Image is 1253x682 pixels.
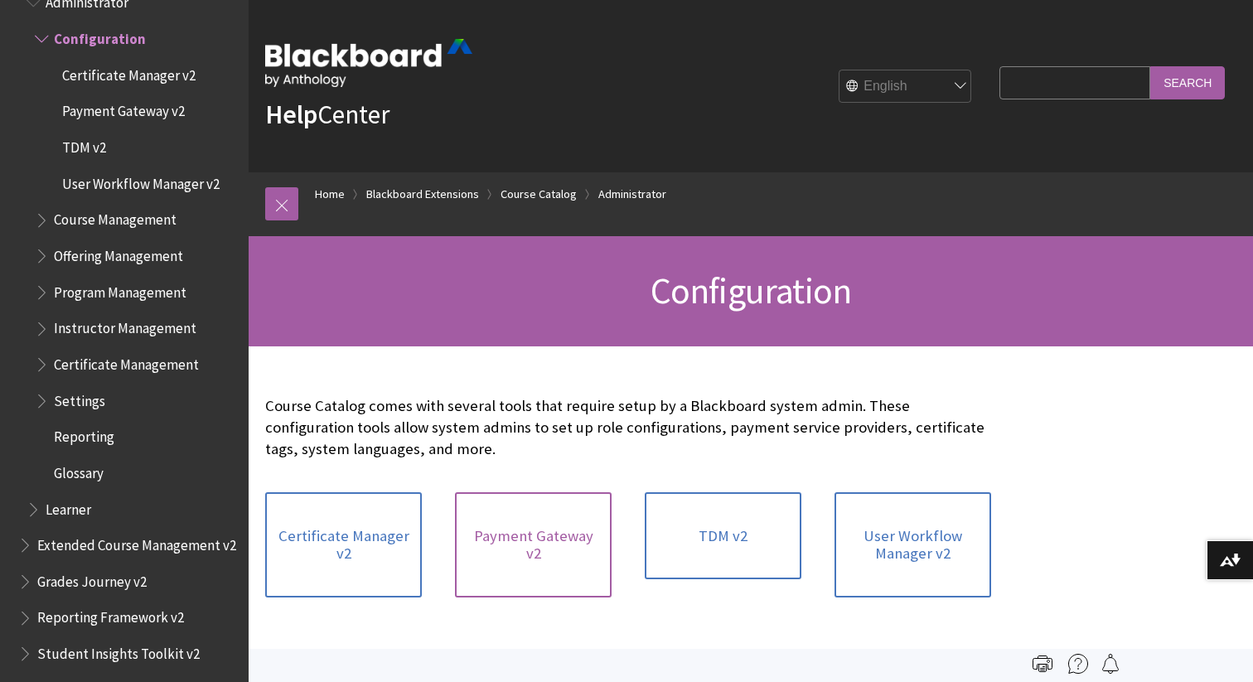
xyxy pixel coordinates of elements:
[265,98,389,131] a: HelpCenter
[835,492,991,597] a: User Workflow Manager v2
[37,640,200,662] span: Student Insights Toolkit v2
[54,387,105,409] span: Settings
[265,39,472,87] img: Blackboard by Anthology
[315,184,345,205] a: Home
[501,184,577,205] a: Course Catalog
[54,242,183,264] span: Offering Management
[37,604,184,626] span: Reporting Framework v2
[839,70,972,104] select: Site Language Selector
[37,568,147,590] span: Grades Journey v2
[46,496,91,518] span: Learner
[37,531,236,554] span: Extended Course Management v2
[1068,654,1088,674] img: More help
[54,459,104,481] span: Glossary
[265,492,422,597] a: Certificate Manager v2
[651,268,852,313] span: Configuration
[54,206,177,229] span: Course Management
[62,98,185,120] span: Payment Gateway v2
[54,351,199,373] span: Certificate Management
[54,315,196,337] span: Instructor Management
[1150,66,1225,99] input: Search
[598,184,666,205] a: Administrator
[1033,654,1052,674] img: Print
[366,184,479,205] a: Blackboard Extensions
[265,395,991,461] p: Course Catalog comes with several tools that require setup by a Blackboard system admin. These co...
[1101,654,1120,674] img: Follow this page
[455,492,612,597] a: Payment Gateway v2
[54,278,186,301] span: Program Management
[62,133,106,156] span: TDM v2
[265,98,317,131] strong: Help
[645,492,801,580] a: TDM v2
[54,25,146,47] span: Configuration
[62,61,196,84] span: Certificate Manager v2
[54,423,114,445] span: Reporting
[62,170,220,192] span: User Workflow Manager v2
